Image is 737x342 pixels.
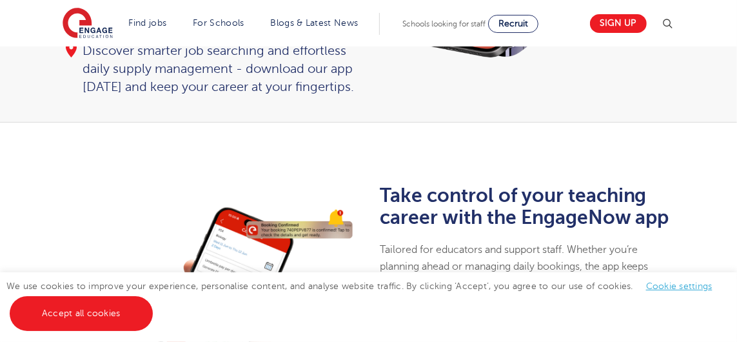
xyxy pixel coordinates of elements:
span: We use cookies to improve your experience, personalise content, and analyse website traffic. By c... [6,281,725,318]
a: Blogs & Latest News [271,18,359,28]
a: Find jobs [129,18,167,28]
a: For Schools [193,18,244,28]
a: Sign up [590,14,647,33]
span: Recruit [498,19,528,28]
span: Tailored for educators and support staff. Whether you’re planning ahead or managing daily booking... [380,244,649,290]
a: Cookie settings [646,281,712,291]
a: Accept all cookies [10,296,153,331]
img: Engage Education [63,8,113,40]
a: Recruit [488,15,538,33]
span: Schools looking for staff [402,19,486,28]
b: Take control of your teaching career with the EngageNow app [380,185,669,228]
div: Discover smarter job searching and effortless daily supply management - download our app [DATE] a... [66,42,356,96]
